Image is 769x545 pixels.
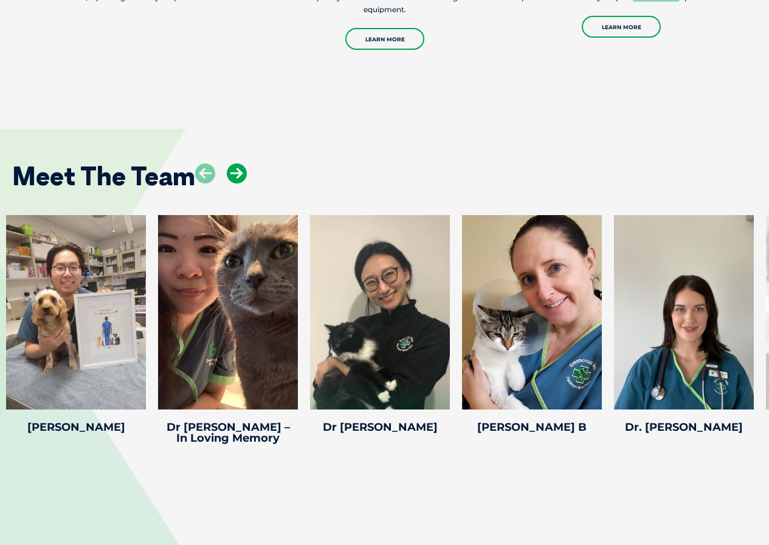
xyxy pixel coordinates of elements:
h4: [PERSON_NAME] [6,422,146,433]
h4: Dr [PERSON_NAME] – In Loving Memory [158,422,298,444]
h4: Dr [PERSON_NAME] [310,422,450,433]
a: Learn More [345,28,424,50]
h2: Meet The Team [12,163,195,189]
a: Learn More [582,16,661,38]
h4: Dr. [PERSON_NAME] [614,422,754,433]
h4: [PERSON_NAME] B [462,422,602,433]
